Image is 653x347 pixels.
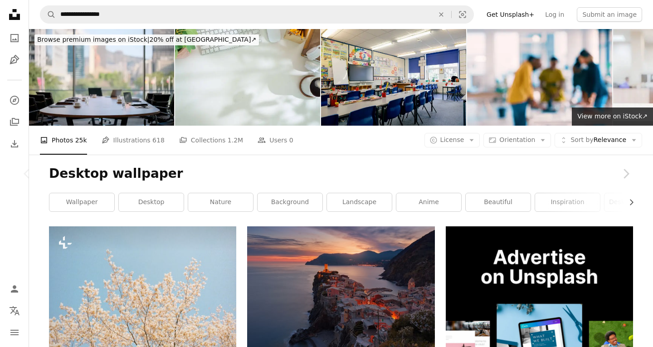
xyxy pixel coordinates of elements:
a: Photos [5,29,24,47]
form: Find visuals sitewide [40,5,474,24]
a: Log in [540,7,570,22]
button: Visual search [452,6,473,23]
a: inspiration [535,193,600,211]
span: 618 [152,135,165,145]
span: 0 [289,135,293,145]
img: Chairs, table and technology in empty boardroom of corporate office for meeting with window view.... [29,29,174,126]
img: Empty Classroom [321,29,466,126]
a: View more on iStock↗ [572,108,653,126]
button: Search Unsplash [40,6,56,23]
a: Browse premium images on iStock|20% off at [GEOGRAPHIC_DATA]↗ [29,29,264,51]
a: landscape [327,193,392,211]
h1: Desktop wallpaper [49,166,633,182]
img: Top view white office desk with keyboard, coffee cup, headphone and stationery. [175,29,320,126]
img: Blur, meeting and employees for discussion in office, working and job for creative career. People... [467,29,612,126]
a: background [258,193,322,211]
a: nature [188,193,253,211]
span: Sort by [570,136,593,143]
a: a tree with white flowers against a blue sky [49,284,236,293]
button: Orientation [483,133,551,147]
button: Sort byRelevance [555,133,642,147]
span: 1.2M [228,135,243,145]
a: Illustrations [5,51,24,69]
a: Users 0 [258,126,293,155]
button: Menu [5,323,24,342]
a: Explore [5,91,24,109]
a: Log in / Sign up [5,280,24,298]
button: Clear [431,6,451,23]
span: Orientation [499,136,535,143]
a: Get Unsplash+ [481,7,540,22]
span: View more on iStock ↗ [577,112,648,120]
a: Next [599,130,653,217]
a: wallpaper [49,193,114,211]
span: License [440,136,464,143]
span: 20% off at [GEOGRAPHIC_DATA] ↗ [37,36,256,43]
a: Illustrations 618 [102,126,165,155]
a: anime [396,193,461,211]
span: Browse premium images on iStock | [37,36,149,43]
a: beautiful [466,193,531,211]
a: Collections 1.2M [179,126,243,155]
button: Submit an image [577,7,642,22]
a: aerial view of village on mountain cliff during orange sunset [247,284,434,293]
button: Language [5,302,24,320]
a: desktop [119,193,184,211]
span: Relevance [570,136,626,145]
a: Collections [5,113,24,131]
button: License [424,133,480,147]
